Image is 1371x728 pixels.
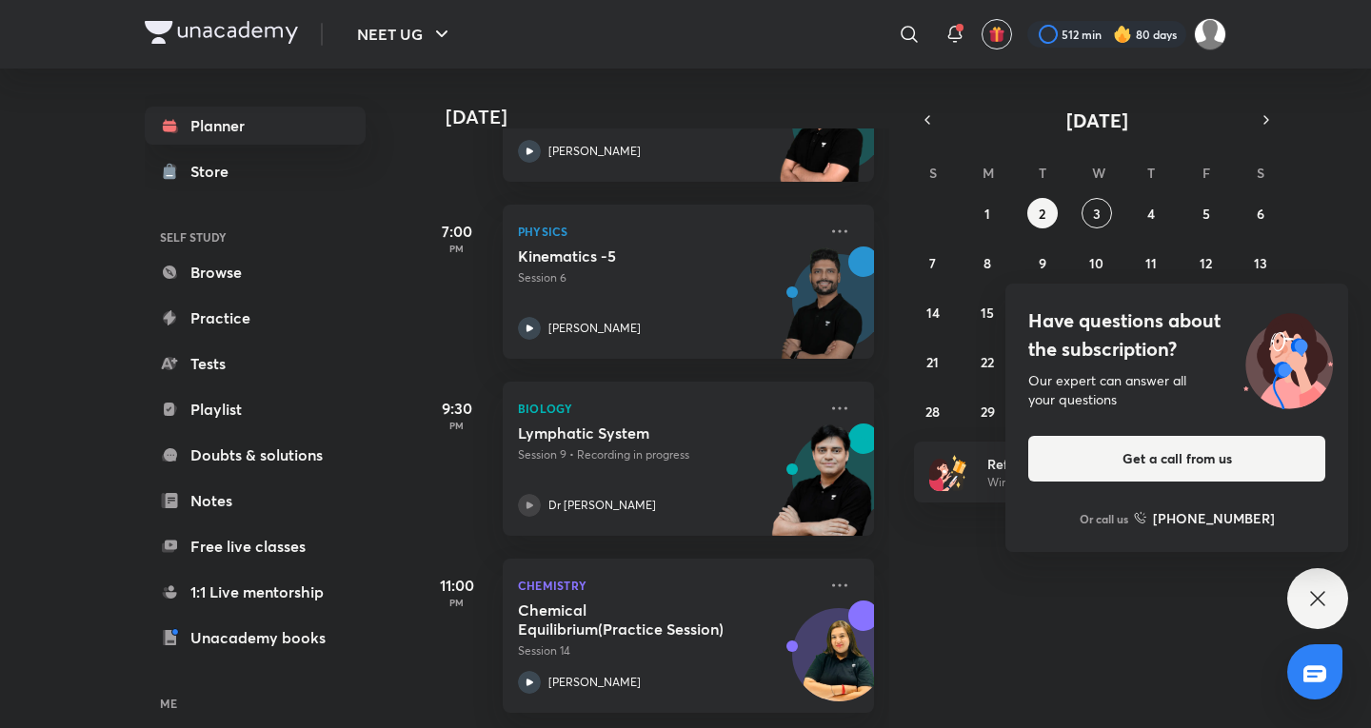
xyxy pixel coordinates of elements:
p: Session 6 [518,269,817,286]
a: Unacademy books [145,619,366,657]
h6: Refer friends [987,454,1222,474]
abbr: September 6, 2025 [1257,205,1264,223]
a: [PHONE_NUMBER] [1134,508,1275,528]
p: [PERSON_NAME] [548,143,641,160]
abbr: September 3, 2025 [1093,205,1101,223]
abbr: Monday [983,164,994,182]
button: September 13, 2025 [1245,247,1276,278]
img: unacademy [769,423,874,555]
abbr: September 11, 2025 [1145,254,1157,272]
button: September 15, 2025 [972,297,1003,327]
h5: 11:00 [419,574,495,597]
p: Win a laptop, vouchers & more [987,474,1222,491]
a: Planner [145,107,366,145]
h4: Have questions about the subscription? [1028,306,1325,364]
button: September 10, 2025 [1082,247,1112,278]
img: avatar [988,26,1005,43]
abbr: September 4, 2025 [1147,205,1155,223]
button: [DATE] [941,107,1253,133]
button: September 8, 2025 [972,247,1003,278]
a: Tests [145,344,366,383]
a: Playlist [145,390,366,428]
p: Dr [PERSON_NAME] [548,497,656,514]
p: PM [419,420,495,431]
abbr: September 13, 2025 [1254,254,1267,272]
p: PM [419,243,495,254]
img: unacademy [769,69,874,201]
abbr: Thursday [1147,164,1155,182]
p: [PERSON_NAME] [548,320,641,337]
button: September 21, 2025 [918,346,948,377]
a: Practice [145,299,366,337]
h5: Kinematics -5 [518,246,755,266]
abbr: September 21, 2025 [926,353,939,371]
img: Avatar [793,619,884,710]
button: September 1, 2025 [972,198,1003,228]
button: September 22, 2025 [972,346,1003,377]
p: [PERSON_NAME] [548,674,641,691]
abbr: September 28, 2025 [925,403,940,421]
a: Notes [145,482,366,520]
p: Or call us [1080,510,1128,527]
abbr: September 2, 2025 [1039,205,1045,223]
abbr: September 9, 2025 [1039,254,1046,272]
a: Browse [145,253,366,291]
a: 1:1 Live mentorship [145,573,366,611]
div: Store [190,160,240,183]
button: September 14, 2025 [918,297,948,327]
abbr: September 5, 2025 [1202,205,1210,223]
button: September 2, 2025 [1027,198,1058,228]
img: ttu_illustration_new.svg [1228,306,1348,409]
button: September 12, 2025 [1191,247,1222,278]
abbr: September 29, 2025 [981,403,995,421]
p: Biology [518,397,817,420]
h4: [DATE] [446,106,893,128]
img: Kushagra Singh [1194,18,1226,50]
h5: 9:30 [419,397,495,420]
img: Company Logo [145,21,298,44]
button: September 11, 2025 [1136,247,1166,278]
abbr: Sunday [929,164,937,182]
button: avatar [982,19,1012,49]
button: September 29, 2025 [972,396,1003,426]
span: [DATE] [1066,108,1128,133]
p: Session 9 • Recording in progress [518,446,817,463]
abbr: September 15, 2025 [981,304,994,322]
abbr: September 22, 2025 [981,353,994,371]
button: September 28, 2025 [918,396,948,426]
img: referral [929,453,967,491]
h5: Chemical Equilibrium(Practice Session) [518,600,755,639]
h6: ME [145,687,366,719]
abbr: September 7, 2025 [929,254,936,272]
button: Get a call from us [1028,436,1325,482]
abbr: September 1, 2025 [984,205,990,223]
button: September 9, 2025 [1027,247,1058,278]
p: Session 14 [518,642,817,659]
button: September 5, 2025 [1191,198,1222,228]
h5: Lymphatic System [518,423,755,443]
abbr: September 10, 2025 [1089,254,1103,272]
div: Our expert can answer all your questions [1028,371,1325,409]
p: Chemistry [518,574,817,597]
img: unacademy [769,246,874,378]
a: Free live classes [145,527,366,565]
button: September 6, 2025 [1245,198,1276,228]
h6: SELF STUDY [145,221,366,253]
p: Physics [518,220,817,243]
p: PM [419,597,495,608]
a: Store [145,152,366,190]
abbr: Friday [1202,164,1210,182]
h5: 7:00 [419,220,495,243]
h6: [PHONE_NUMBER] [1153,508,1275,528]
a: Company Logo [145,21,298,49]
abbr: September 12, 2025 [1200,254,1212,272]
button: September 3, 2025 [1082,198,1112,228]
button: September 7, 2025 [918,247,948,278]
abbr: September 14, 2025 [926,304,940,322]
a: Doubts & solutions [145,436,366,474]
abbr: September 8, 2025 [984,254,991,272]
abbr: Tuesday [1039,164,1046,182]
abbr: Saturday [1257,164,1264,182]
button: NEET UG [346,15,465,53]
img: streak [1113,25,1132,44]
